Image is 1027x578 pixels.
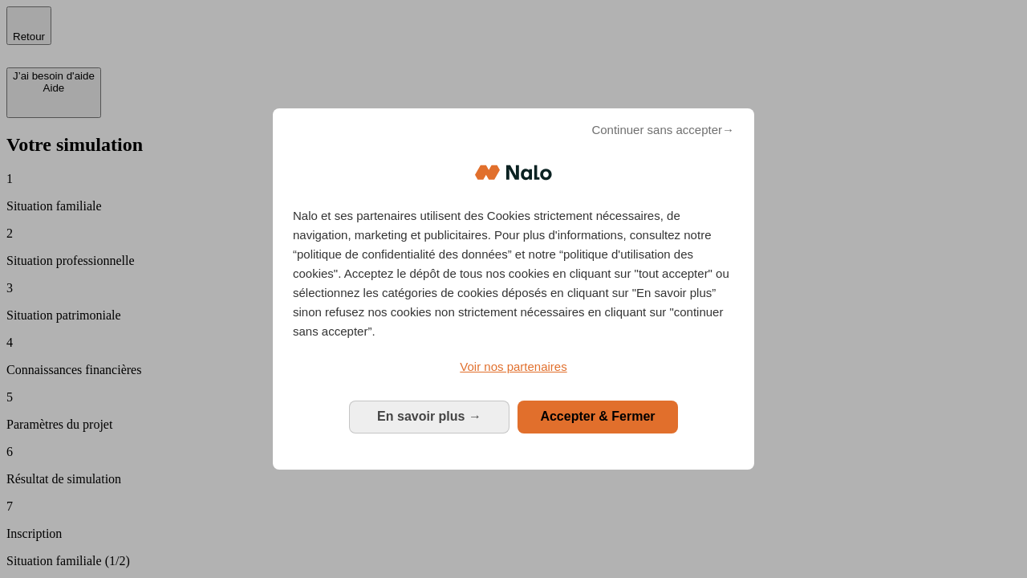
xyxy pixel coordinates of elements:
[293,206,734,341] p: Nalo et ses partenaires utilisent des Cookies strictement nécessaires, de navigation, marketing e...
[377,409,481,423] span: En savoir plus →
[273,108,754,469] div: Bienvenue chez Nalo Gestion du consentement
[460,360,566,373] span: Voir nos partenaires
[540,409,655,423] span: Accepter & Fermer
[518,401,678,433] button: Accepter & Fermer: Accepter notre traitement des données et fermer
[349,401,509,433] button: En savoir plus: Configurer vos consentements
[293,357,734,377] a: Voir nos partenaires
[591,120,734,140] span: Continuer sans accepter→
[475,149,552,197] img: Logo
